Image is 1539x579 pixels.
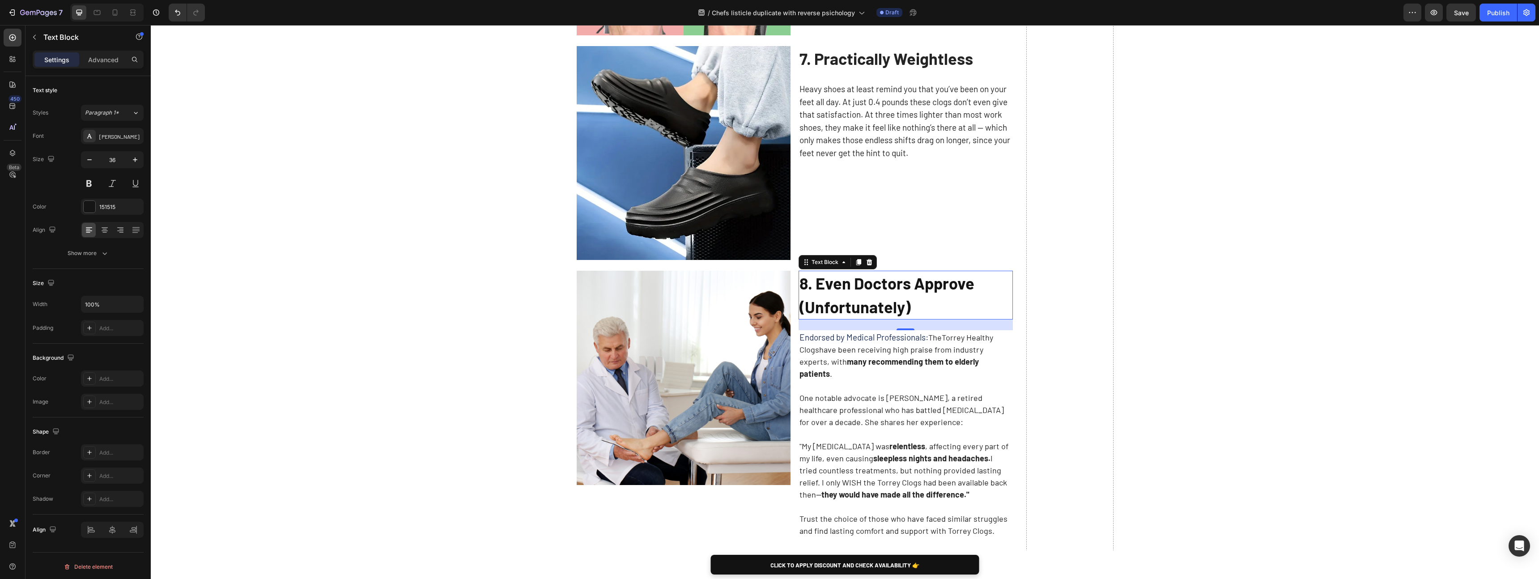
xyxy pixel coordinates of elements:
[7,164,21,171] div: Beta
[33,324,53,332] div: Padding
[88,55,119,64] p: Advanced
[648,21,862,47] div: Rich Text Editor. Editing area: main
[33,245,144,261] button: Show more
[620,536,769,544] span: CLICK TO APPLY DISCOUNT AND CHECK AVAILABILITY 👉
[99,375,141,383] div: Add...
[649,307,778,317] span: Endorsed by Medical Professionals:
[33,495,53,503] div: Shadow
[81,296,143,312] input: Auto
[426,246,640,460] img: gempages_529493087827788838-4f2932bd-863a-4ce0-80f7-08342036312b.png
[99,472,141,480] div: Add...
[33,109,48,117] div: Styles
[99,449,141,457] div: Add...
[426,21,640,235] img: gempages_529493087827788838-890005cc-4b7e-433d-b93a-85c1e601739f.webp
[33,524,58,536] div: Align
[33,472,51,480] div: Corner
[649,24,822,43] strong: 7. Practically Weightless
[1446,4,1476,21] button: Save
[649,367,861,403] p: One notable advocate is [PERSON_NAME], a retired healthcare professional who has battled [MEDICAL...
[33,132,44,140] div: Font
[885,9,899,17] span: Draft
[648,57,862,135] div: Rich Text Editor. Editing area: main
[99,132,141,140] div: [PERSON_NAME]
[33,300,47,308] div: Width
[59,7,63,18] p: 7
[151,25,1539,579] iframe: Design area
[712,8,855,17] span: Chefs listicle duplicate with reverse psichology
[68,249,109,258] div: Show more
[649,332,828,353] strong: many recommending them to elderly patients
[99,398,141,406] div: Add...
[33,153,56,166] div: Size
[33,448,50,456] div: Border
[33,86,57,94] div: Text style
[649,58,861,134] p: Heavy shoes at least remind you that you’ve been on your feet all day. At just 0.4 pounds these c...
[33,560,144,574] button: Delete element
[33,352,76,364] div: Background
[649,248,824,291] strong: 8. Even Doctors Approve (Unfortunately)
[1509,535,1530,557] div: Open Intercom Messenger
[99,324,141,332] div: Add...
[1454,9,1469,17] span: Save
[739,416,774,426] strong: relentless
[64,562,113,572] div: Delete element
[648,246,862,294] div: Rich Text Editor. Editing area: main
[33,224,58,236] div: Align
[560,530,829,549] a: CLICK TO APPLY DISCOUNT AND CHECK AVAILABILITY 👉
[659,233,689,241] div: Text Block
[99,495,141,503] div: Add...
[4,4,67,21] button: 7
[169,4,205,21] div: Undo/Redo
[85,109,119,117] span: Paragraph 1*
[649,306,861,355] p: The have been receiving high praise from industry experts, with .
[43,32,119,43] p: Text Block
[44,55,69,64] p: Settings
[99,203,141,211] div: 151515
[33,277,56,289] div: Size
[1487,8,1509,17] div: Publish
[81,105,144,121] button: Paragraph 1*
[33,398,48,406] div: Image
[33,426,61,438] div: Shape
[671,464,818,474] strong: they would have made all the difference."
[33,375,47,383] div: Color
[649,415,861,476] p: "My [MEDICAL_DATA] was , affecting every part of my life, even causing I tried countless treatmen...
[649,488,861,512] p: Trust the choice of those who have faced similar struggles and find lasting comfort and support w...
[9,95,21,102] div: 450
[723,428,840,438] strong: sleepless nights and headaches.
[708,8,710,17] span: /
[33,203,47,211] div: Color
[1479,4,1517,21] button: Publish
